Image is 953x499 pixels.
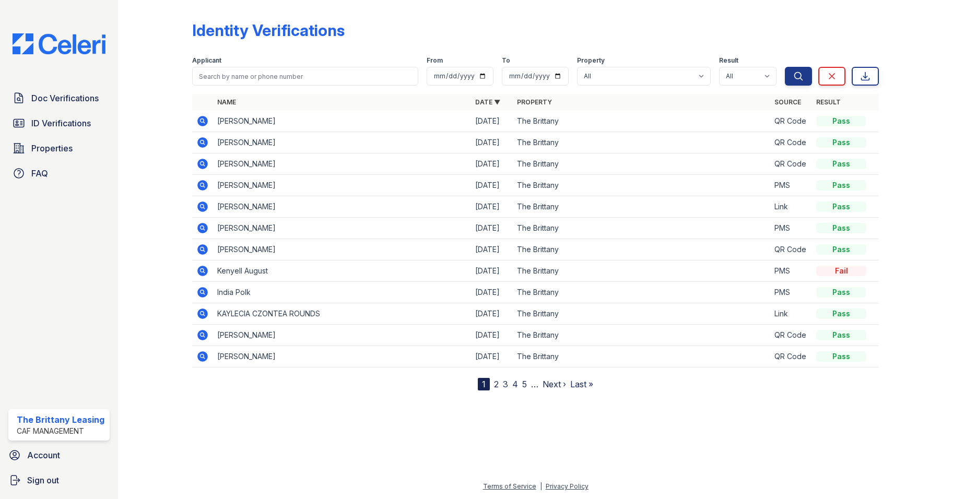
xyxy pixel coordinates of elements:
div: Pass [816,116,866,126]
div: Identity Verifications [192,21,345,40]
td: The Brittany [513,132,771,153]
td: QR Code [770,132,812,153]
label: Applicant [192,56,221,65]
td: Link [770,196,812,218]
td: Kenyell August [213,260,471,282]
td: PMS [770,218,812,239]
a: Doc Verifications [8,88,110,109]
td: The Brittany [513,218,771,239]
td: [DATE] [471,282,513,303]
label: From [427,56,443,65]
a: Next › [543,379,566,389]
td: The Brittany [513,282,771,303]
td: [PERSON_NAME] [213,132,471,153]
td: [DATE] [471,239,513,260]
div: Pass [816,137,866,148]
td: [DATE] [471,132,513,153]
div: Pass [816,244,866,255]
td: [PERSON_NAME] [213,153,471,175]
a: FAQ [8,163,110,184]
span: Doc Verifications [31,92,99,104]
td: PMS [770,175,812,196]
td: QR Code [770,153,812,175]
td: [DATE] [471,346,513,367]
td: India Polk [213,282,471,303]
td: [DATE] [471,303,513,325]
a: Sign out [4,470,114,491]
td: KAYLECIA CZONTEA ROUNDS [213,303,471,325]
div: Pass [816,287,866,298]
div: Pass [816,180,866,191]
td: The Brittany [513,153,771,175]
a: 4 [512,379,518,389]
td: QR Code [770,111,812,132]
img: CE_Logo_Blue-a8612792a0a2168367f1c8372b55b34899dd931a85d93a1a3d3e32e68fde9ad4.png [4,33,114,54]
a: 5 [522,379,527,389]
a: Properties [8,138,110,159]
span: ID Verifications [31,117,91,129]
a: Source [774,98,801,106]
td: Link [770,303,812,325]
td: [PERSON_NAME] [213,218,471,239]
div: Pass [816,351,866,362]
td: QR Code [770,239,812,260]
td: The Brittany [513,175,771,196]
a: Privacy Policy [546,482,589,490]
td: The Brittany [513,196,771,218]
td: [PERSON_NAME] [213,111,471,132]
td: [PERSON_NAME] [213,175,471,196]
td: PMS [770,260,812,282]
td: [DATE] [471,325,513,346]
a: Property [517,98,552,106]
td: [PERSON_NAME] [213,239,471,260]
td: The Brittany [513,111,771,132]
div: Pass [816,201,866,212]
div: Pass [816,223,866,233]
td: [DATE] [471,111,513,132]
a: Name [217,98,236,106]
a: Last » [570,379,593,389]
a: Terms of Service [483,482,536,490]
div: CAF Management [17,426,104,436]
td: [DATE] [471,153,513,175]
td: [DATE] [471,175,513,196]
div: The Brittany Leasing [17,413,104,426]
div: Pass [816,330,866,340]
label: Result [719,56,738,65]
label: To [502,56,510,65]
label: Property [577,56,605,65]
div: Fail [816,266,866,276]
td: The Brittany [513,260,771,282]
div: | [540,482,542,490]
a: ID Verifications [8,113,110,134]
td: The Brittany [513,303,771,325]
td: [PERSON_NAME] [213,196,471,218]
div: Pass [816,308,866,319]
span: FAQ [31,167,48,180]
td: The Brittany [513,239,771,260]
span: Account [27,449,60,461]
td: The Brittany [513,346,771,367]
td: [DATE] [471,260,513,282]
td: [DATE] [471,218,513,239]
td: [PERSON_NAME] [213,325,471,346]
a: Result [816,98,841,106]
td: [PERSON_NAME] [213,346,471,367]
a: 3 [503,379,508,389]
td: QR Code [770,325,812,346]
td: The Brittany [513,325,771,346]
a: Date ▼ [475,98,500,106]
span: Sign out [27,474,59,486]
td: PMS [770,282,812,303]
div: 1 [478,378,490,390]
a: Account [4,445,114,466]
div: Pass [816,159,866,169]
input: Search by name or phone number [192,67,419,86]
span: … [531,378,538,390]
td: QR Code [770,346,812,367]
td: [DATE] [471,196,513,218]
span: Properties [31,142,73,155]
a: 2 [494,379,499,389]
